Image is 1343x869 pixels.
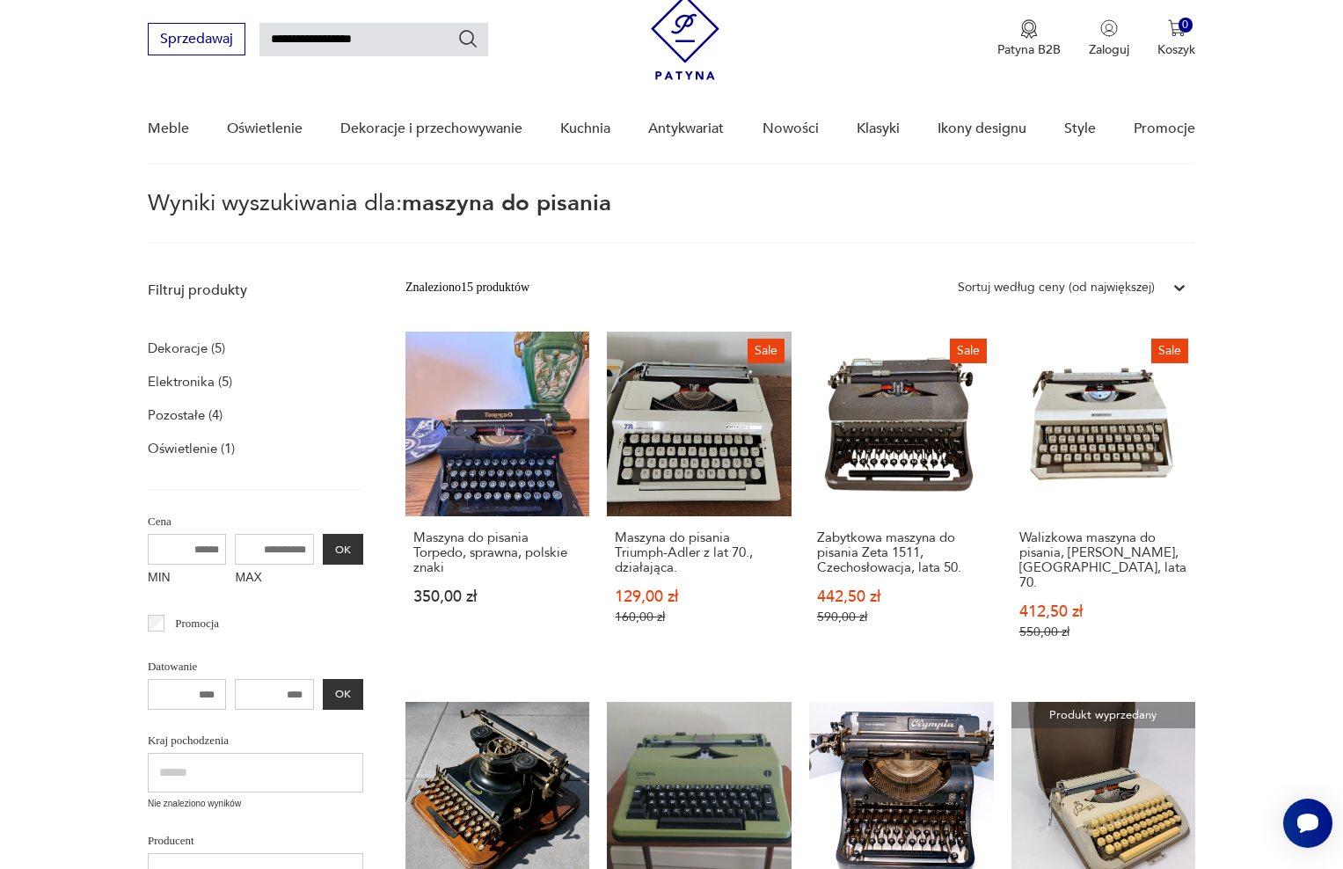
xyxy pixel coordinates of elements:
div: Sortuj według ceny (od największej) [958,278,1155,297]
label: MAX [235,565,314,593]
a: Kuchnia [560,95,610,163]
p: 550,00 zł [1019,624,1188,639]
a: Dekoracje (5) [148,336,225,361]
a: Meble [148,95,189,163]
h3: Zabytkowa maszyna do pisania Zeta 1511, Czechosłowacja, lata 50. [817,530,986,575]
img: Ikonka użytkownika [1100,19,1118,37]
div: 0 [1179,18,1193,33]
img: Ikona medalu [1020,19,1038,39]
p: Kraj pochodzenia [148,731,363,750]
a: Oświetlenie (1) [148,436,235,461]
label: MIN [148,565,227,593]
button: OK [323,679,363,710]
p: Producent [148,831,363,851]
a: Antykwariat [648,95,724,163]
a: Sprzedawaj [148,34,245,47]
a: Ikony designu [938,95,1026,163]
h3: Maszyna do pisania Triumph-Adler z lat 70., działająca. [615,530,784,575]
a: SaleWalizkowa maszyna do pisania, Mercedes Buromaschinen, Włochy, lata 70.Walizkowa maszyna do pi... [1011,332,1196,674]
h3: Walizkowa maszyna do pisania, [PERSON_NAME], [GEOGRAPHIC_DATA], lata 70. [1019,530,1188,590]
img: Ikona koszyka [1168,19,1186,37]
p: Wyniki wyszukiwania dla: [148,193,1195,244]
button: Sprzedawaj [148,23,245,55]
p: 590,00 zł [817,610,986,624]
a: Pozostałe (4) [148,403,223,427]
button: 0Koszyk [1157,19,1195,58]
p: 350,00 zł [413,589,582,604]
a: Style [1064,95,1096,163]
a: Promocje [1134,95,1195,163]
p: 160,00 zł [615,610,784,624]
button: Szukaj [457,28,478,49]
p: 129,00 zł [615,589,784,604]
a: Nowości [763,95,819,163]
a: Maszyna do pisania Torpedo, sprawna, polskie znakiMaszyna do pisania Torpedo, sprawna, polskie zn... [405,332,590,674]
h3: Maszyna do pisania Torpedo, sprawna, polskie znaki [413,530,582,575]
p: Patyna B2B [997,41,1061,58]
a: Klasyki [857,95,900,163]
a: SaleZabytkowa maszyna do pisania Zeta 1511, Czechosłowacja, lata 50.Zabytkowa maszyna do pisania ... [809,332,994,674]
a: Ikona medaluPatyna B2B [997,19,1061,58]
p: Nie znaleziono wyników [148,797,363,811]
div: Znaleziono 15 produktów [405,278,529,297]
a: Dekoracje i przechowywanie [340,95,522,163]
p: Promocja [175,614,219,633]
p: Koszyk [1157,41,1195,58]
iframe: Smartsupp widget button [1283,799,1332,848]
a: SaleMaszyna do pisania Triumph-Adler z lat 70., działająca.Maszyna do pisania Triumph-Adler z lat... [607,332,792,674]
span: maszyna do pisania [402,187,611,219]
p: Cena [148,512,363,531]
p: Datowanie [148,657,363,676]
a: Elektronika (5) [148,369,232,394]
p: Filtruj produkty [148,281,363,300]
p: 442,50 zł [817,589,986,604]
p: 412,50 zł [1019,604,1188,619]
button: Zaloguj [1089,19,1129,58]
a: Oświetlenie [227,95,303,163]
button: OK [323,534,363,565]
p: Zaloguj [1089,41,1129,58]
button: Patyna B2B [997,19,1061,58]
